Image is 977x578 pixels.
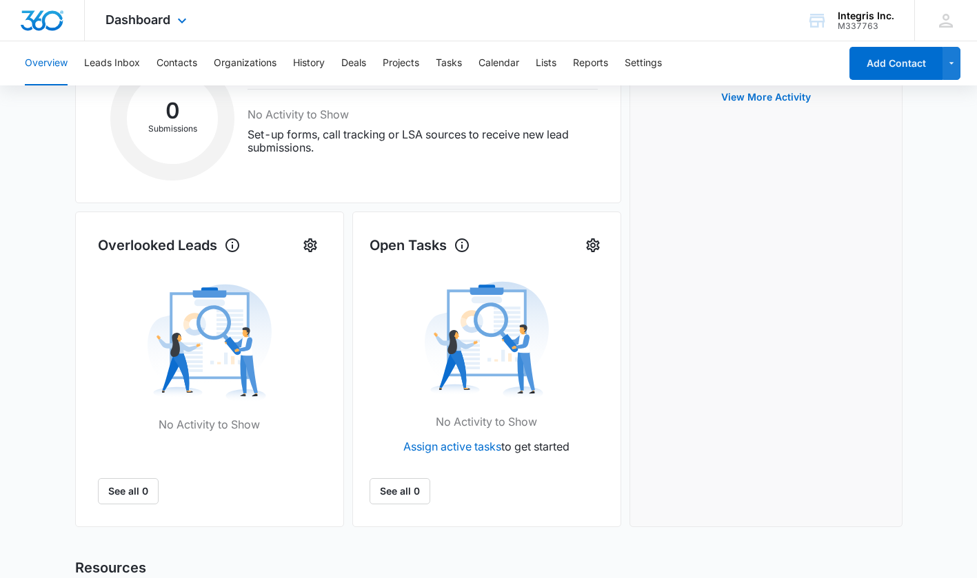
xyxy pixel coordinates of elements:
button: Tasks [436,41,462,85]
button: Settings [299,234,321,256]
h2: 0 [127,102,218,120]
button: Projects [383,41,419,85]
button: Overview [25,41,68,85]
button: Settings [625,41,662,85]
a: See all 0 [370,478,430,504]
button: Organizations [214,41,276,85]
button: History [293,41,325,85]
p: No Activity to Show [436,413,537,430]
button: Lists [536,41,556,85]
button: Contacts [157,41,197,85]
button: Leads Inbox [84,41,140,85]
button: Add Contact [849,47,943,80]
div: account id [838,21,894,31]
button: Settings [582,234,604,256]
button: Calendar [479,41,519,85]
span: Dashboard [105,12,170,27]
p: Set-up forms, call tracking or LSA sources to receive new lead submissions. [248,128,598,154]
h3: No Activity to Show [248,106,598,123]
h1: Open Tasks [370,235,470,256]
button: See all 0 [98,478,159,504]
button: Reports [573,41,608,85]
h1: Overlooked Leads [98,235,241,256]
button: View More Activity [707,81,825,114]
p: Submissions [127,123,218,135]
p: No Activity to Show [159,416,260,433]
div: account name [838,10,894,21]
a: Assign active tasks [403,440,501,453]
p: to get started [403,438,570,455]
button: Deals [341,41,366,85]
h2: Resources [75,557,903,578]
